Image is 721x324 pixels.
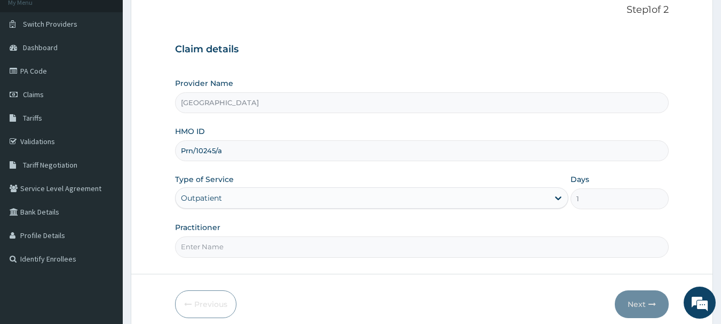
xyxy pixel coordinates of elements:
label: Practitioner [175,222,220,233]
p: Step 1 of 2 [175,4,669,16]
input: Enter Name [175,236,669,257]
label: Provider Name [175,78,233,89]
span: Switch Providers [23,19,77,29]
textarea: Type your message and hit 'Enter' [5,213,203,250]
button: Previous [175,290,236,318]
span: Claims [23,90,44,99]
button: Next [615,290,669,318]
div: Minimize live chat window [175,5,201,31]
span: Tariffs [23,113,42,123]
span: We're online! [62,95,147,203]
label: Type of Service [175,174,234,185]
div: Outpatient [181,193,222,203]
input: Enter HMO ID [175,140,669,161]
label: HMO ID [175,126,205,137]
span: Tariff Negotiation [23,160,77,170]
h3: Claim details [175,44,669,56]
img: d_794563401_company_1708531726252_794563401 [20,53,43,80]
span: Dashboard [23,43,58,52]
label: Days [571,174,589,185]
div: Chat with us now [56,60,179,74]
